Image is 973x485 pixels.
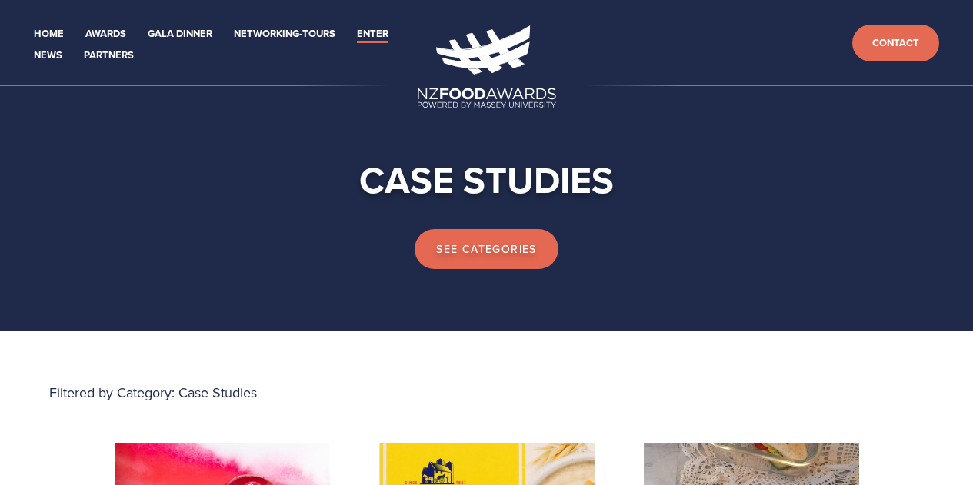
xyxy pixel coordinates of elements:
a: See categories [415,229,558,269]
a: Gala Dinner [148,25,212,43]
a: Awards [85,25,126,43]
a: Contact [852,25,939,62]
a: News [34,47,62,65]
a: Networking-Tours [234,25,335,43]
a: Enter [357,25,388,43]
h1: CASE STUDIES [25,157,948,203]
p: Filtered by Category: Case Studies [49,380,924,405]
a: Partners [84,47,134,65]
a: Home [34,25,64,43]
